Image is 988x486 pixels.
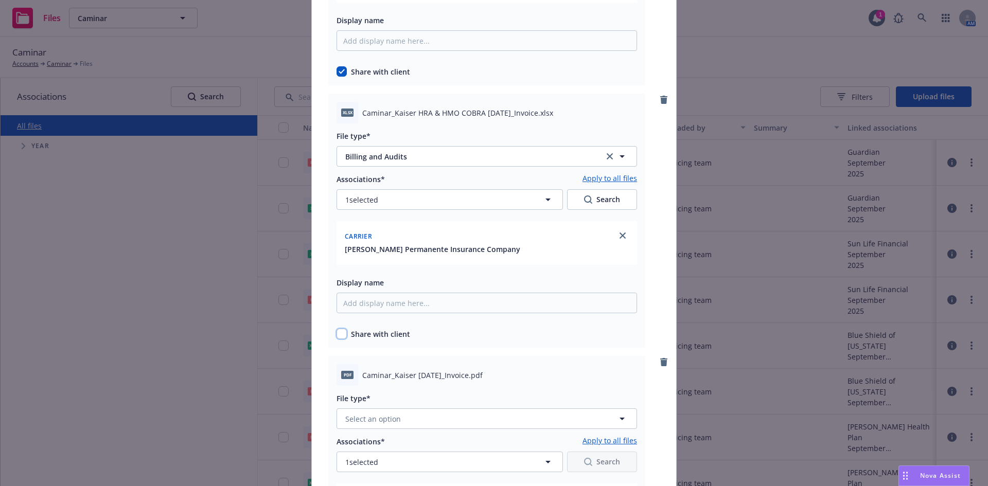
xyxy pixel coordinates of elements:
a: remove [658,356,670,368]
button: [PERSON_NAME] Permanente Insurance Company [345,244,520,255]
input: Add display name here... [337,30,637,51]
input: Add display name here... [337,293,637,313]
span: 1 selected [345,194,378,205]
span: Nova Assist [920,471,961,480]
a: Apply to all files [583,173,637,185]
span: Share with client [351,329,410,339]
span: pdf [341,371,354,379]
button: 1selected [337,452,563,472]
span: Associations* [337,174,385,184]
span: xlsx [341,109,354,116]
div: Search [584,190,620,209]
span: Share with client [351,66,410,77]
span: Select an option [345,413,401,424]
a: clear selection [604,150,616,163]
span: Associations* [337,437,385,446]
button: SearchSearch [567,189,637,210]
button: Nova Assist [898,465,969,486]
span: Caminar_Kaiser [DATE]_Invoice.pdf [362,370,483,381]
a: remove [658,94,670,106]
span: 1 selected [345,457,378,467]
span: Caminar_Kaiser HRA & HMO COBRA [DATE]_Invoice.xlsx [362,107,553,118]
svg: Search [584,458,592,466]
a: close [616,229,629,242]
a: Apply to all files [583,435,637,447]
span: File type* [337,131,370,141]
svg: Search [584,195,592,204]
button: SearchSearch [567,452,637,472]
span: Billing and Audits [345,151,589,162]
button: Billing and Auditsclear selection [337,146,637,167]
button: 1selected [337,189,563,210]
span: Carrier [345,232,372,241]
div: Drag to move [899,466,912,485]
span: Display name [337,278,384,287]
button: Select an option [337,408,637,429]
div: Search [584,452,620,472]
span: File type* [337,393,370,403]
span: Display name [337,15,384,25]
